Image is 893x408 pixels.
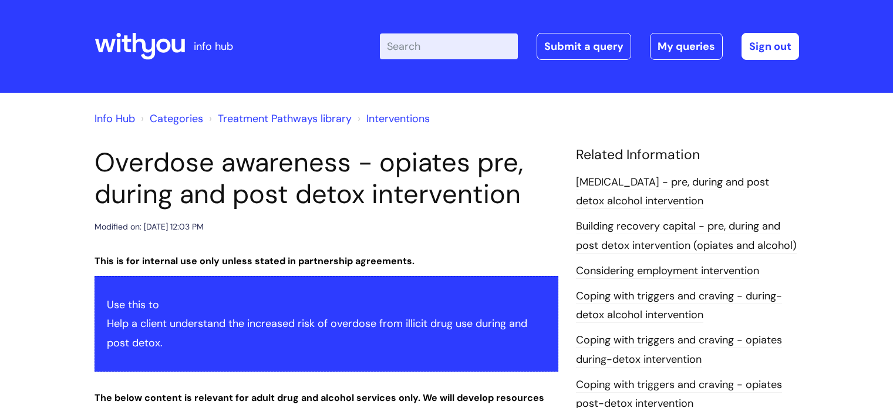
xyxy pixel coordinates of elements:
a: Coping with triggers and craving - opiates during-detox intervention [576,333,782,367]
a: Coping with triggers and craving - during-detox alcohol intervention [576,289,782,323]
p: Use this to [107,295,546,314]
p: info hub [194,37,233,56]
a: Info Hub [95,112,135,126]
div: Modified on: [DATE] 12:03 PM [95,220,204,234]
h4: Related Information [576,147,799,163]
a: Submit a query [537,33,631,60]
a: Sign out [742,33,799,60]
li: Treatment Pathways library [206,109,352,128]
a: Considering employment intervention [576,264,759,279]
input: Search [380,33,518,59]
h1: Overdose awareness - opiates pre, during and post detox intervention [95,147,558,210]
a: Building recovery capital - pre, during and post detox intervention (opiates and alcohol) [576,219,797,253]
strong: This is for internal use only unless stated in partnership agreements. [95,255,415,267]
li: Interventions [355,109,430,128]
a: Interventions [366,112,430,126]
a: My queries [650,33,723,60]
p: Help a client understand the increased risk of overdose from illicit drug use during and post detox. [107,314,546,352]
a: [MEDICAL_DATA] - pre, during and post detox alcohol intervention [576,175,769,209]
div: | - [380,33,799,60]
a: Treatment Pathways library [218,112,352,126]
a: Categories [150,112,203,126]
li: Solution home [138,109,203,128]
